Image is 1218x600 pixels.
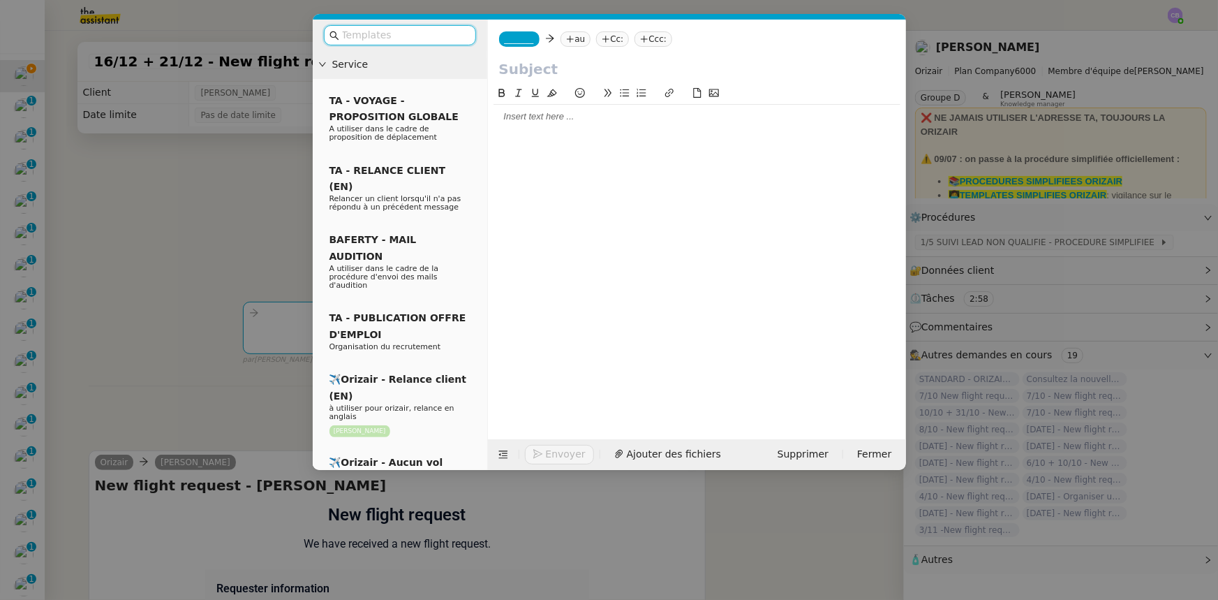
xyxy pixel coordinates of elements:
[857,446,891,462] span: Fermer
[525,445,594,464] button: Envoyer
[849,445,900,464] button: Fermer
[329,124,437,142] span: A utiliser dans le cadre de proposition de déplacement
[606,445,729,464] button: Ajouter des fichiers
[778,446,829,462] span: Supprimer
[634,31,672,47] nz-tag: Ccc:
[329,234,417,261] span: BAFERTY - MAIL AUDITION
[560,31,591,47] nz-tag: au
[329,404,454,421] span: à utiliser pour orizair, relance en anglais
[313,51,487,78] div: Service
[627,446,721,462] span: Ajouter des fichiers
[329,374,467,401] span: ✈️Orizair - Relance client (EN)
[329,95,459,122] span: TA - VOYAGE - PROPOSITION GLOBALE
[329,425,390,437] nz-tag: [PERSON_NAME]
[329,312,466,339] span: TA - PUBLICATION OFFRE D'EMPLOI
[505,34,534,44] span: _______
[332,57,482,73] span: Service
[329,165,446,192] span: TA - RELANCE CLIENT (EN)
[329,194,461,212] span: Relancer un client lorsqu'il n'a pas répondu à un précédent message
[329,457,443,484] span: ✈️Orizair - Aucun vol disponible (FR)
[342,27,468,43] input: Templates
[596,31,629,47] nz-tag: Cc:
[329,264,439,290] span: A utiliser dans le cadre de la procédure d'envoi des mails d'audition
[769,445,837,464] button: Supprimer
[329,342,441,351] span: Organisation du recrutement
[499,59,895,80] input: Subject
